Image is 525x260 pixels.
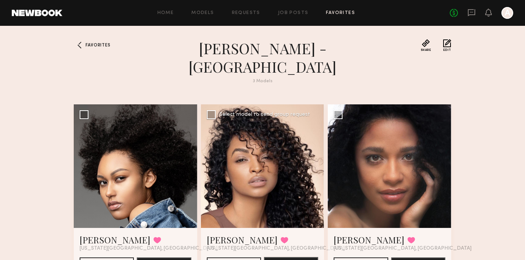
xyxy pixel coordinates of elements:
button: Edit [443,39,451,52]
a: Job Posts [278,11,309,15]
a: Models [191,11,214,15]
span: Share [421,49,431,52]
a: Home [157,11,174,15]
h1: [PERSON_NAME] - [GEOGRAPHIC_DATA] [130,39,395,76]
div: Select model to send group request [219,112,310,117]
span: [US_STATE][GEOGRAPHIC_DATA], [GEOGRAPHIC_DATA] [207,246,345,252]
a: [PERSON_NAME] [334,234,404,246]
a: [PERSON_NAME] [207,234,278,246]
a: Favorites [74,39,86,51]
div: 3 Models [130,79,395,84]
span: Edit [443,49,451,52]
span: [US_STATE][GEOGRAPHIC_DATA], [GEOGRAPHIC_DATA] [334,246,472,252]
a: [PERSON_NAME] [80,234,150,246]
a: Favorites [326,11,355,15]
button: Share [421,39,431,52]
span: Favorites [86,43,110,48]
a: Requests [232,11,260,15]
span: [US_STATE][GEOGRAPHIC_DATA], [GEOGRAPHIC_DATA] [80,246,218,252]
a: A [501,7,513,19]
